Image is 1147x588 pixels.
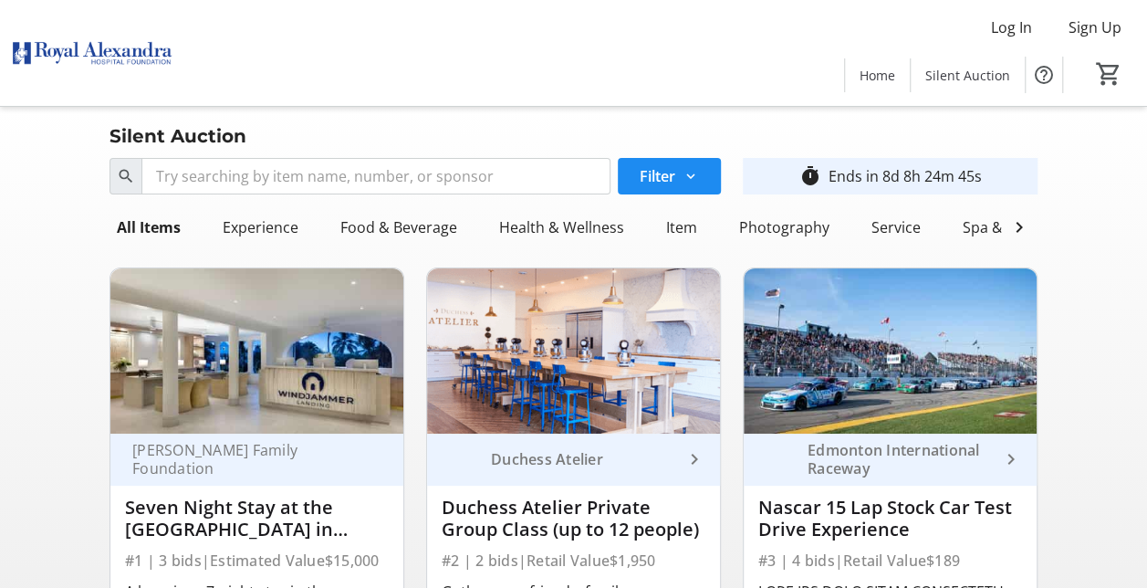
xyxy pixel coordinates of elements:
a: Duchess AtelierDuchess Atelier [427,434,720,486]
mat-icon: timer_outline [798,165,820,187]
div: [PERSON_NAME] Family Foundation [125,441,367,478]
button: Help [1026,57,1062,93]
div: Service [864,209,928,246]
span: Sign Up [1069,16,1121,38]
div: Spa & Beauty [955,209,1061,246]
span: Log In [991,16,1032,38]
img: Duchess Atelier Private Group Class (up to 12 people) [427,268,720,434]
span: Silent Auction [925,66,1010,85]
div: Photography [732,209,837,246]
div: Duchess Atelier Private Group Class (up to 12 people) [442,497,705,541]
input: Try searching by item name, number, or sponsor [141,158,610,194]
img: Nascar 15 Lap Stock Car Test Drive Experience [744,268,1037,434]
img: Duchess Atelier [442,438,484,480]
button: Log In [976,13,1047,42]
img: Edmonton International Raceway [758,438,800,480]
span: Filter [640,165,675,187]
div: #1 | 3 bids | Estimated Value $15,000 [125,548,389,573]
button: Sign Up [1054,13,1136,42]
mat-icon: keyboard_arrow_right [683,448,705,470]
button: Filter [618,158,721,194]
div: Duchess Atelier [484,450,683,468]
img: Royal Alexandra Hospital Foundation's Logo [11,7,173,99]
span: Home [860,66,895,85]
div: Seven Night Stay at the [GEOGRAPHIC_DATA] in [GEOGRAPHIC_DATA][PERSON_NAME] + $5K Travel Voucher [125,497,389,541]
div: #3 | 4 bids | Retail Value $189 [758,548,1022,573]
div: Experience [215,209,306,246]
mat-icon: keyboard_arrow_right [1000,448,1022,470]
div: Edmonton International Raceway [800,441,1000,478]
div: Item [659,209,704,246]
a: Home [845,58,910,92]
div: Health & Wellness [492,209,631,246]
img: Seven Night Stay at the Windjammer Landing Resort in St. Lucia + $5K Travel Voucher [110,268,403,434]
a: Edmonton International RacewayEdmonton International Raceway [744,434,1037,486]
div: #2 | 2 bids | Retail Value $1,950 [442,548,705,573]
div: Nascar 15 Lap Stock Car Test Drive Experience [758,497,1022,541]
div: Ends in 8d 8h 24m 45s [828,165,981,187]
button: Cart [1092,58,1125,90]
a: Silent Auction [911,58,1025,92]
div: All Items [109,209,188,246]
div: Food & Beverage [333,209,464,246]
div: Silent Auction [99,121,257,151]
